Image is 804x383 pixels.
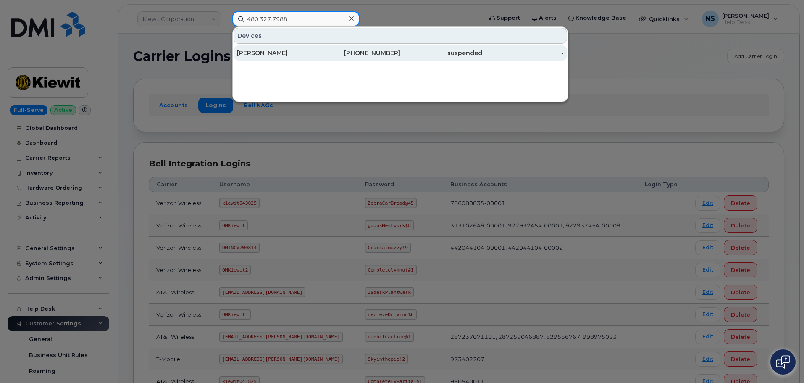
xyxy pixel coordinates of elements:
a: [PERSON_NAME][PHONE_NUMBER]suspended- [234,45,567,61]
div: suspended [400,49,482,57]
div: - [482,49,564,57]
img: Open chat [776,355,790,369]
div: [PERSON_NAME] [237,49,319,57]
div: Devices [234,28,567,44]
div: [PHONE_NUMBER] [319,49,401,57]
